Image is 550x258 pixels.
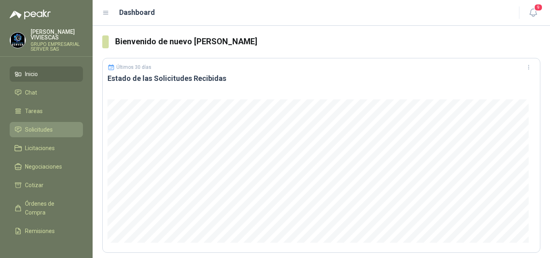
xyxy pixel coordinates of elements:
[119,7,155,18] h1: Dashboard
[526,6,540,20] button: 9
[25,88,37,97] span: Chat
[31,42,83,52] p: GRUPO EMPRESARIAL SERVER SAS
[10,103,83,119] a: Tareas
[108,74,535,83] h3: Estado de las Solicitudes Recibidas
[115,35,540,48] h3: Bienvenido de nuevo [PERSON_NAME]
[25,125,53,134] span: Solicitudes
[116,64,151,70] p: Últimos 30 días
[25,162,62,171] span: Negociaciones
[10,122,83,137] a: Solicitudes
[10,178,83,193] a: Cotizar
[10,33,25,48] img: Company Logo
[25,199,75,217] span: Órdenes de Compra
[10,196,83,220] a: Órdenes de Compra
[25,70,38,78] span: Inicio
[10,223,83,239] a: Remisiones
[25,107,43,116] span: Tareas
[10,140,83,156] a: Licitaciones
[534,4,543,11] span: 9
[25,181,43,190] span: Cotizar
[10,159,83,174] a: Negociaciones
[25,144,55,153] span: Licitaciones
[25,227,55,235] span: Remisiones
[10,66,83,82] a: Inicio
[10,10,51,19] img: Logo peakr
[31,29,83,40] p: [PERSON_NAME] VIVIESCAS
[10,85,83,100] a: Chat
